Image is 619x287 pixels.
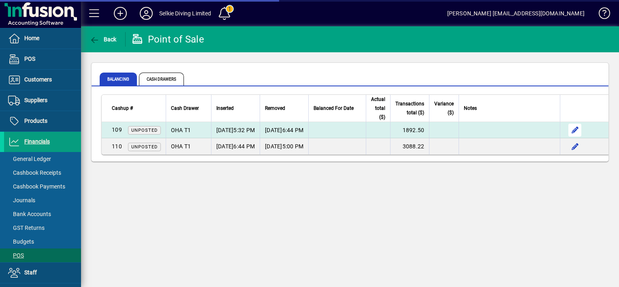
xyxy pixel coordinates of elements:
span: Unposted [131,144,158,150]
div: Balanced For Date [314,104,361,113]
span: Customers [24,76,52,83]
a: POS [4,248,81,262]
div: Point of Sale [132,33,204,46]
div: Selkie Diving Limited [159,7,211,20]
span: POS [8,252,24,259]
a: Home [4,28,81,49]
span: Variance ($) [434,99,454,117]
span: Removed [265,104,285,113]
div: OHA T1 [171,126,206,134]
span: Balancing [100,73,137,86]
span: Suppliers [24,97,47,103]
td: 3088.22 [390,138,429,154]
a: GST Returns [4,221,81,235]
span: Home [24,35,39,41]
a: Staff [4,263,81,283]
a: Customers [4,70,81,90]
a: Products [4,111,81,131]
a: Journals [4,193,81,207]
span: 6:44 PM [233,142,255,150]
span: [DATE] [216,142,234,150]
div: [PERSON_NAME] [EMAIL_ADDRESS][DOMAIN_NAME] [447,7,585,20]
span: Notes [464,104,477,113]
span: GST Returns [8,225,45,231]
div: OHA T1 [171,142,206,150]
span: Cash Drawers [139,73,184,86]
span: Cashup # [112,104,133,113]
a: Cashbook Receipts [4,166,81,180]
span: 6:44 PM [282,126,304,134]
a: General Ledger [4,152,81,166]
span: 5:32 PM [233,126,255,134]
span: Back [90,36,117,43]
app-page-header-button: Back [81,32,126,47]
a: POS [4,49,81,69]
button: Edit [568,124,581,137]
span: Unposted [131,128,158,133]
span: POS [24,56,35,62]
button: Back [88,32,119,47]
a: Cashbook Payments [4,180,81,193]
td: 1892.50 [390,122,429,138]
a: Budgets [4,235,81,248]
div: 110 [112,142,161,151]
span: Cashbook Payments [8,183,65,190]
span: Transactions total ($) [395,99,424,117]
div: 109 [112,126,161,134]
span: Actual total ($) [371,95,385,122]
span: Cashbook Receipts [8,169,61,176]
a: Bank Accounts [4,207,81,221]
div: Cash Drawer [171,104,206,113]
button: Edit [568,140,581,153]
span: Journals [8,197,35,203]
span: Budgets [8,238,34,245]
span: 5:00 PM [282,142,304,150]
span: [DATE] [265,142,282,150]
span: Financials [24,138,50,145]
span: Balanced For Date [314,104,354,113]
span: Inserted [216,104,234,113]
span: General Ledger [8,156,51,162]
span: Staff [24,269,37,276]
div: Cashup # [112,104,161,113]
button: Profile [133,6,159,21]
span: Bank Accounts [8,211,51,217]
a: Suppliers [4,90,81,111]
span: [DATE] [216,126,234,134]
button: Add [107,6,133,21]
span: Cash Drawer [171,104,199,113]
a: Knowledge Base [593,2,609,28]
span: [DATE] [265,126,282,134]
span: Products [24,118,47,124]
